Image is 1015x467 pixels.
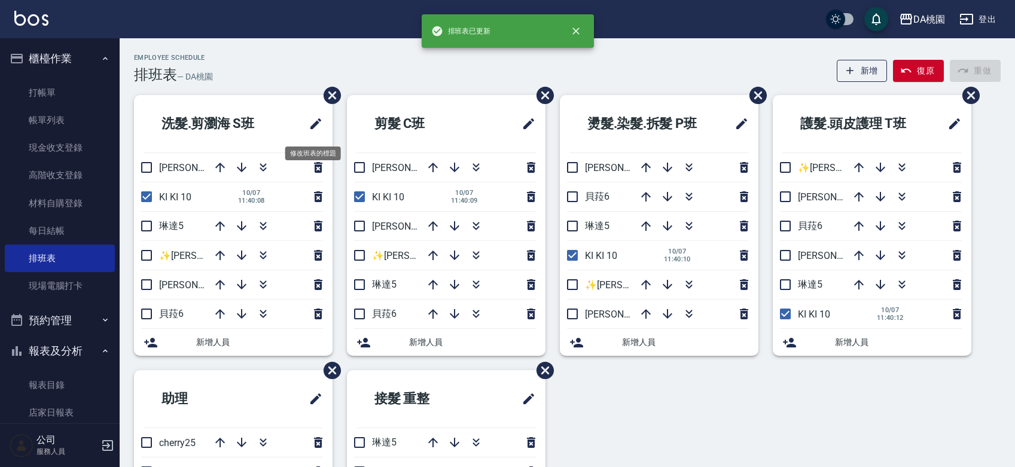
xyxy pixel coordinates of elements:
div: 新增人員 [773,329,971,356]
a: 店家日報表 [5,399,115,426]
span: 刪除班表 [315,353,343,388]
span: 貝菈6 [798,220,822,231]
span: 琳達5 [798,279,822,290]
span: 刪除班表 [528,78,556,113]
span: [PERSON_NAME]3 [585,162,662,173]
span: 新增人員 [622,336,749,349]
span: [PERSON_NAME]3 [798,250,875,261]
span: 10/07 [451,189,478,197]
span: 貝菈6 [159,308,184,319]
a: 每日結帳 [5,217,115,245]
span: 修改班表的標題 [514,384,536,413]
button: 新增 [837,60,888,82]
span: KI KI 10 [372,191,404,203]
button: 預約管理 [5,305,115,336]
img: Logo [14,11,48,26]
span: [PERSON_NAME]8 [798,191,875,203]
div: 修改班表的標題 [285,146,341,160]
div: 新增人員 [560,329,758,356]
span: 新增人員 [196,336,323,349]
h2: 接髮 重整 [356,377,481,420]
span: 11:40:09 [451,197,478,204]
span: 修改班表的標題 [514,109,536,138]
span: 修改班表的標題 [301,384,323,413]
h3: 排班表 [134,66,177,83]
span: 新增人員 [835,336,962,349]
a: 打帳單 [5,79,115,106]
div: 新增人員 [134,329,333,356]
button: DA桃園 [894,7,950,32]
span: 排班表已更新 [431,25,491,37]
a: 材料自購登錄 [5,190,115,217]
span: ✨[PERSON_NAME][PERSON_NAME] ✨16 [585,279,766,291]
span: 修改班表的標題 [940,109,962,138]
button: 櫃檯作業 [5,43,115,74]
h2: 洗髮.剪瀏海 S班 [144,102,286,145]
span: ✨[PERSON_NAME][PERSON_NAME] ✨16 [798,162,979,173]
h5: 公司 [36,434,97,446]
h2: 剪髮 C班 [356,102,478,145]
span: [PERSON_NAME]3 [159,162,236,173]
span: [PERSON_NAME]3 [372,221,449,232]
span: 10/07 [877,306,904,314]
span: 刪除班表 [953,78,982,113]
span: 刪除班表 [528,353,556,388]
span: 11:40:10 [664,255,691,263]
div: 新增人員 [347,329,545,356]
a: 報表目錄 [5,371,115,399]
span: 貝菈6 [372,308,397,319]
span: KI KI 10 [585,250,617,261]
span: 貝菈6 [585,191,609,202]
button: 登出 [955,8,1001,30]
span: [PERSON_NAME]8 [585,309,662,320]
span: 琳達5 [585,220,609,231]
span: 11:40:08 [238,197,265,204]
span: 11:40:12 [877,314,904,322]
span: 刪除班表 [740,78,769,113]
h2: 護髮.頭皮護理 T班 [782,102,932,145]
span: [PERSON_NAME]8 [372,162,449,173]
p: 服務人員 [36,446,97,457]
span: 新增人員 [409,336,536,349]
span: [PERSON_NAME]8 [159,279,236,291]
span: 修改班表的標題 [727,109,749,138]
div: DA桃園 [913,12,945,27]
span: 10/07 [238,189,265,197]
span: KI KI 10 [798,309,830,320]
button: 報表及分析 [5,335,115,367]
button: 復原 [893,60,944,82]
h2: 助理 [144,377,254,420]
span: KI KI 10 [159,191,191,203]
h2: 燙髮.染髮.拆髮 P班 [569,102,719,145]
span: 刪除班表 [315,78,343,113]
span: 琳達5 [372,437,397,448]
a: 現場電腦打卡 [5,272,115,300]
span: 修改班表的標題 [301,109,323,138]
button: close [563,18,589,44]
span: ✨[PERSON_NAME][PERSON_NAME] ✨16 [159,250,340,261]
a: 排班表 [5,245,115,272]
span: cherry25 [159,437,196,448]
h2: Employee Schedule [134,54,213,62]
span: 琳達5 [372,279,397,290]
a: 帳單列表 [5,106,115,134]
a: 高階收支登錄 [5,161,115,189]
span: 10/07 [664,248,691,255]
img: Person [10,434,33,457]
button: save [864,7,888,31]
span: 琳達5 [159,220,184,231]
a: 現金收支登錄 [5,134,115,161]
span: ✨[PERSON_NAME][PERSON_NAME] ✨16 [372,250,553,261]
h6: — DA桃園 [177,71,213,83]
